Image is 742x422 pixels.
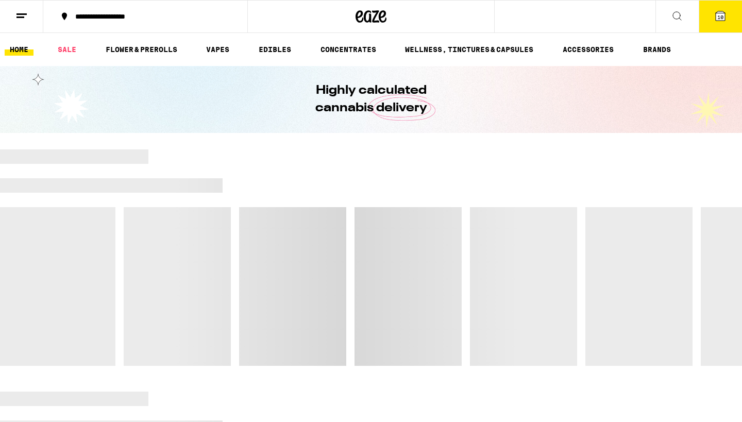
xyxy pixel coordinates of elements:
a: CONCENTRATES [315,43,381,56]
a: SALE [53,43,81,56]
a: WELLNESS, TINCTURES & CAPSULES [400,43,538,56]
h1: Highly calculated cannabis delivery [286,82,456,117]
a: VAPES [201,43,234,56]
button: 10 [699,1,742,32]
a: HOME [5,43,33,56]
span: 10 [717,14,723,20]
a: ACCESSORIES [558,43,619,56]
a: FLOWER & PREROLLS [100,43,182,56]
button: BRANDS [638,43,676,56]
a: EDIBLES [254,43,296,56]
